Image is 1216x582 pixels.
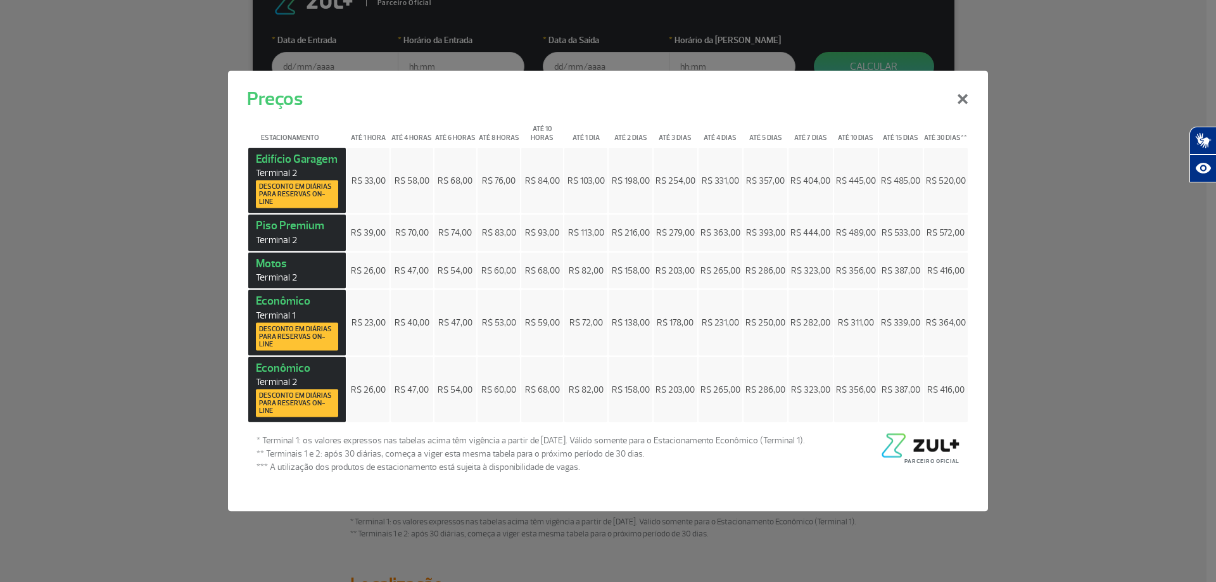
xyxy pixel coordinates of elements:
span: R$ 357,00 [746,175,785,186]
span: R$ 158,00 [612,265,650,275]
span: R$ 84,00 [525,175,560,186]
span: R$ 26,00 [351,384,386,395]
span: R$ 93,00 [525,227,559,238]
div: Plugin de acessibilidade da Hand Talk. [1189,127,1216,182]
th: Até 3 dias [654,114,697,146]
span: R$ 198,00 [612,175,650,186]
span: R$ 203,00 [655,384,695,395]
span: R$ 40,00 [395,317,429,328]
span: R$ 26,00 [351,265,386,275]
span: R$ 323,00 [791,384,830,395]
span: R$ 68,00 [525,384,560,395]
span: R$ 520,00 [926,175,966,186]
span: R$ 485,00 [881,175,920,186]
span: R$ 178,00 [657,317,693,328]
span: R$ 279,00 [656,227,695,238]
span: R$ 445,00 [836,175,876,186]
span: Desconto em diárias para reservas on-line [259,183,335,206]
th: Até 2 dias [609,114,652,146]
span: R$ 387,00 [882,384,920,395]
th: Até 4 dias [699,114,742,146]
span: Terminal 2 [256,167,338,179]
span: R$ 339,00 [881,317,920,328]
th: Até 1 hora [347,114,389,146]
th: Estacionamento [248,114,346,146]
span: Parceiro Oficial [904,458,959,465]
span: R$ 416,00 [927,265,965,275]
th: Até 30 dias** [924,114,968,146]
span: R$ 387,00 [882,265,920,275]
th: Até 7 dias [788,114,832,146]
span: R$ 68,00 [438,175,472,186]
th: Até 1 dia [564,114,607,146]
span: *** A utilização dos produtos de estacionamento está sujeita à disponibilidade de vagas. [256,460,805,474]
span: Terminal 2 [256,376,338,388]
strong: Econômico [256,294,338,351]
span: R$ 203,00 [655,265,695,275]
span: R$ 53,00 [482,317,516,328]
span: R$ 47,00 [438,317,472,328]
span: R$ 39,00 [351,227,386,238]
span: R$ 47,00 [395,384,429,395]
span: R$ 363,00 [700,227,740,238]
span: R$ 331,00 [702,175,739,186]
span: R$ 356,00 [836,384,876,395]
span: R$ 158,00 [612,384,650,395]
span: R$ 404,00 [790,175,830,186]
span: R$ 82,00 [569,384,604,395]
span: R$ 83,00 [482,227,516,238]
h5: Preços [247,84,303,113]
span: R$ 82,00 [569,265,604,275]
th: Até 6 horas [434,114,477,146]
span: R$ 72,00 [569,317,603,328]
span: R$ 231,00 [702,317,739,328]
span: R$ 138,00 [612,317,650,328]
span: R$ 286,00 [745,265,785,275]
span: R$ 250,00 [745,317,785,328]
span: Terminal 2 [256,234,338,246]
span: R$ 286,00 [745,384,785,395]
span: R$ 489,00 [836,227,876,238]
button: Close [946,74,979,120]
strong: Piso Premium [256,218,338,246]
span: R$ 68,00 [525,265,560,275]
span: R$ 364,00 [926,317,966,328]
span: R$ 416,00 [927,384,965,395]
strong: Econômico [256,360,338,417]
span: R$ 311,00 [838,317,874,328]
th: Até 4 horas [391,114,433,146]
span: Terminal 1 [256,309,338,321]
strong: Motos [256,256,338,284]
span: R$ 113,00 [568,227,604,238]
span: R$ 60,00 [481,265,516,275]
span: Desconto em diárias para reservas on-line [259,325,335,348]
span: ** Terminais 1 e 2: após 30 diárias, começa a viger esta mesma tabela para o próximo período de 3... [256,447,805,460]
span: R$ 60,00 [481,384,516,395]
button: Abrir recursos assistivos. [1189,155,1216,182]
span: R$ 33,00 [351,175,386,186]
span: Terminal 2 [256,272,338,284]
span: R$ 58,00 [395,175,429,186]
span: R$ 216,00 [612,227,650,238]
span: R$ 54,00 [438,384,472,395]
th: Até 5 dias [744,114,787,146]
span: R$ 54,00 [438,265,472,275]
span: R$ 282,00 [790,317,830,328]
span: R$ 23,00 [351,317,386,328]
span: R$ 103,00 [567,175,605,186]
span: R$ 356,00 [836,265,876,275]
th: Até 10 horas [521,114,564,146]
span: R$ 70,00 [395,227,429,238]
th: Até 8 horas [478,114,520,146]
span: R$ 74,00 [438,227,472,238]
span: R$ 533,00 [882,227,920,238]
strong: Edifício Garagem [256,151,338,208]
span: R$ 572,00 [927,227,965,238]
span: R$ 47,00 [395,265,429,275]
span: * Terminal 1: os valores expressos nas tabelas acima têm vigência a partir de [DATE]. Válido some... [256,434,805,447]
span: R$ 265,00 [700,384,740,395]
button: Abrir tradutor de língua de sinais. [1189,127,1216,155]
img: logo-zul-black.png [878,434,959,458]
span: R$ 76,00 [482,175,516,186]
span: R$ 393,00 [746,227,785,238]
